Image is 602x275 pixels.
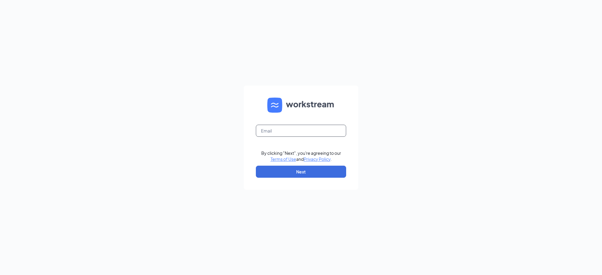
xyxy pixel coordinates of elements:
[261,150,341,162] div: By clicking "Next", you're agreeing to our and .
[256,166,346,178] button: Next
[271,156,296,162] a: Terms of Use
[304,156,330,162] a: Privacy Policy
[267,98,335,113] img: WS logo and Workstream text
[256,125,346,137] input: Email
